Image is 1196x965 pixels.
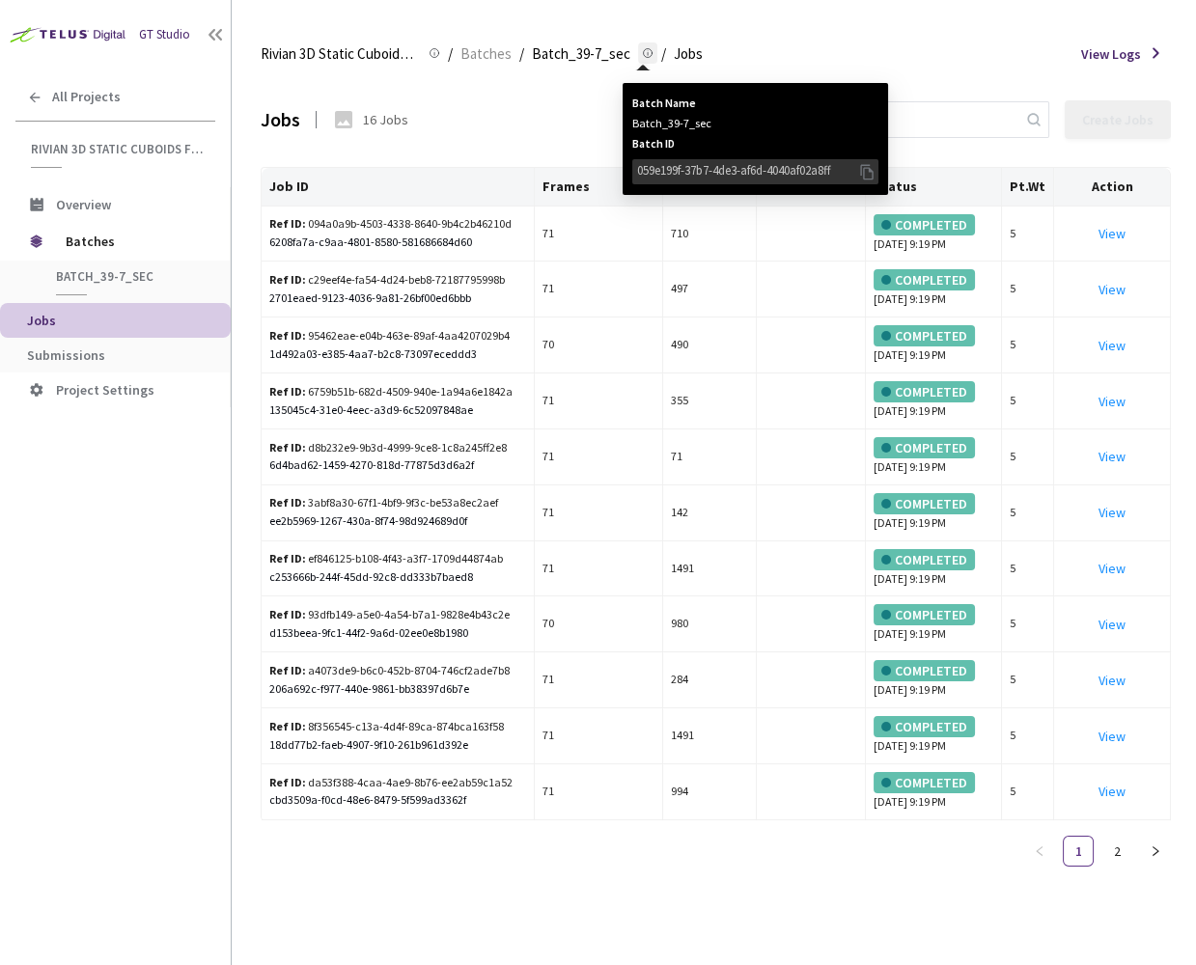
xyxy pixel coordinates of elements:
a: 1 [1064,837,1093,866]
td: 71 [535,373,663,429]
td: 490 [663,317,757,373]
div: COMPLETED [874,604,975,625]
td: 980 [663,596,757,652]
div: 6208fa7a-c9aa-4801-8580-581686684d60 [269,234,526,252]
span: Rivian 3D Static Cuboids fixed[2024-25] [261,42,417,66]
b: Ref ID: [269,216,306,231]
div: GT Studio [139,25,190,44]
a: Batches [457,42,515,64]
li: / [448,42,453,66]
b: Ref ID: [269,607,306,621]
button: left [1024,836,1055,867]
b: Ref ID: [269,663,306,677]
div: [DATE] 9:19 PM [874,325,993,365]
div: 93dfb149-a5e0-4a54-b7a1-9828e4b43c2e [269,606,516,624]
th: Frames [535,168,663,207]
li: Previous Page [1024,836,1055,867]
div: 2701eaed-9123-4036-9a81-26bf00ed6bbb [269,289,526,308]
b: Ref ID: [269,719,306,733]
a: View [1099,337,1126,354]
b: Ref ID: [269,775,306,789]
div: c253666b-244f-45dd-92c8-dd333b7baed8 [269,568,526,587]
a: View [1099,504,1126,521]
td: 71 [535,541,663,597]
div: COMPLETED [874,493,975,514]
span: Batch Name [632,95,878,113]
div: c29eef4e-fa54-4d24-beb8-72187795998b [269,271,516,289]
div: d153beea-9fc1-44f2-9a6d-02ee0e8b1980 [269,624,526,643]
div: COMPLETED [874,772,975,793]
li: 2 [1101,836,1132,867]
td: 355 [663,373,757,429]
div: 3abf8a30-67f1-4bf9-9f3c-be53a8ec2aef [269,494,516,512]
span: Jobs [674,42,703,66]
div: ef846125-b108-4f43-a3f7-1709d44874ab [269,550,516,568]
div: Jobs [261,104,300,134]
div: Batch_39-7_sec [632,115,878,133]
span: All Projects [52,89,121,105]
a: View [1099,225,1126,242]
td: 5 [1002,429,1054,485]
th: Status [866,168,1002,207]
div: [DATE] 9:19 PM [874,549,993,589]
td: 5 [1002,708,1054,764]
td: 70 [535,596,663,652]
b: Ref ID: [269,551,306,565]
span: left [1034,845,1045,857]
b: Ref ID: [269,495,306,510]
div: da53f388-4caa-4ae9-8b76-ee2ab59c1a52 [269,774,516,792]
td: 1491 [663,541,757,597]
td: 5 [1002,764,1054,820]
div: COMPLETED [874,716,975,737]
td: 5 [1002,652,1054,708]
div: [DATE] 9:19 PM [874,269,993,309]
div: COMPLETED [874,660,975,681]
td: 71 [535,708,663,764]
span: Batch_39-7_sec [56,268,199,285]
div: d8b232e9-9b3d-4999-9ce8-1c8a245ff2e8 [269,439,516,457]
b: Ref ID: [269,272,306,287]
div: COMPLETED [874,381,975,402]
div: [DATE] 9:19 PM [874,660,993,700]
div: cbd3509a-f0cd-48e6-8479-5f599ad3362f [269,791,526,810]
div: 95462eae-e04b-463e-89af-4aa4207029b4 [269,327,516,345]
span: View Logs [1081,43,1141,65]
div: 6d4bad62-1459-4270-818d-77875d3d6a2f [269,456,526,475]
div: [DATE] 9:19 PM [874,604,993,644]
td: 142 [663,485,757,541]
a: View [1099,393,1126,410]
th: Action [1054,168,1171,207]
td: 71 [663,429,757,485]
span: Overview [56,196,111,213]
div: [DATE] 9:19 PM [874,437,993,477]
td: 994 [663,764,757,820]
li: / [661,42,666,66]
td: 5 [1002,373,1054,429]
div: 18dd77b2-faeb-4907-9f10-261b961d392e [269,736,526,755]
td: 284 [663,652,757,708]
td: 1491 [663,708,757,764]
td: 5 [1002,541,1054,597]
span: right [1150,845,1161,857]
div: 135045c4-31e0-4eec-a3d9-6c52097848ae [269,401,526,420]
button: right [1140,836,1171,867]
td: 710 [663,207,757,262]
div: [DATE] 9:19 PM [874,716,993,756]
a: View [1099,616,1126,633]
span: Jobs [27,312,56,329]
div: COMPLETED [874,214,975,235]
div: 206a692c-f977-440e-9861-bb38397d6b7e [269,680,526,699]
div: COMPLETED [874,269,975,290]
div: 1d492a03-e385-4aa7-b2c8-73097eceddd3 [269,345,526,364]
div: [DATE] 9:19 PM [874,493,993,533]
b: Ref ID: [269,328,306,343]
div: [DATE] 9:19 PM [874,381,993,421]
div: COMPLETED [874,325,975,346]
td: 5 [1002,317,1054,373]
a: View [1099,672,1126,689]
td: 497 [663,262,757,317]
span: Submissions [27,346,105,364]
span: Batches [460,42,512,66]
span: Project Settings [56,381,154,399]
td: 71 [535,764,663,820]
